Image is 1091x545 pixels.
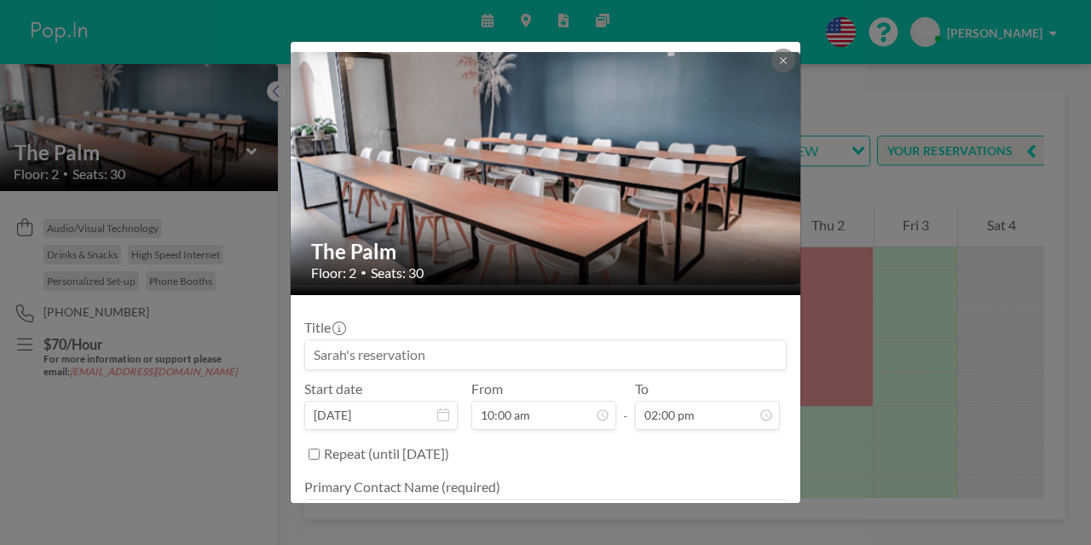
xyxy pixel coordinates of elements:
[623,386,628,424] span: -
[291,52,802,285] img: 537.png
[371,264,424,281] span: Seats: 30
[304,319,344,336] label: Title
[311,239,782,264] h2: The Palm
[311,264,356,281] span: Floor: 2
[305,340,786,369] input: Sarah's reservation
[471,380,503,397] label: From
[361,266,367,279] span: •
[304,478,500,496] label: Primary Contact Name (required)
[324,445,449,462] label: Repeat (until [DATE])
[304,380,362,397] label: Start date
[635,380,649,397] label: To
